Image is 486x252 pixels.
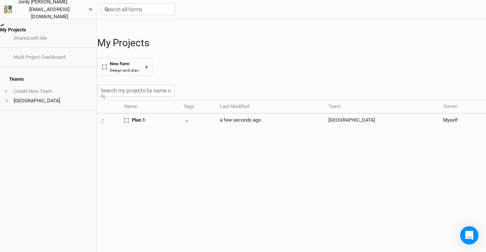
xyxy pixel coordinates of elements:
[101,3,175,15] input: Search all farms
[97,37,486,49] h1: My Projects
[440,100,486,113] th: Owner
[325,100,440,113] th: Team
[110,61,139,67] div: New Farm
[443,117,458,123] span: info@projectpawpaw.com
[18,6,81,20] div: [EMAIL_ADDRESS][DOMAIN_NAME]
[97,58,153,76] button: New FarmDesign and plan+
[121,100,180,113] th: Name
[97,85,175,97] input: Search my projects by name or team
[220,117,261,123] span: Sep 16, 2025 3:29 PM
[325,113,440,128] td: [GEOGRAPHIC_DATA]
[5,88,7,94] span: +
[217,100,325,113] th: Last Modified
[132,117,145,124] span: Plan 1
[183,117,190,125] button: +
[5,72,92,87] h4: Teams
[180,100,217,113] th: Tags
[110,67,139,73] div: Design and plan
[460,226,478,244] div: Open Intercom Messenger
[145,63,148,71] div: +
